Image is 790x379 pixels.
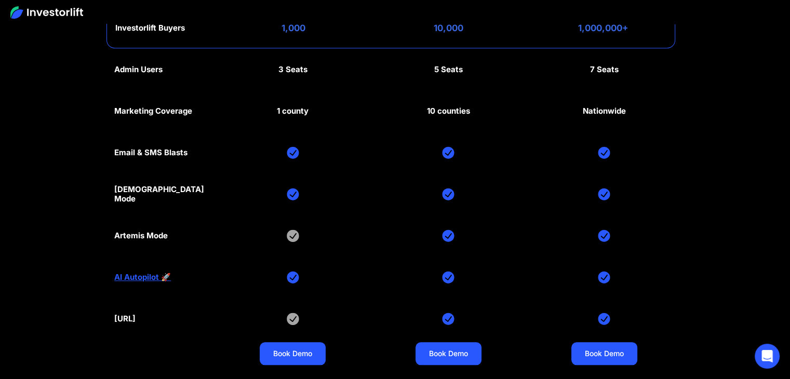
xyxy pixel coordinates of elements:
div: 10 counties [427,106,470,116]
a: Book Demo [571,342,637,365]
a: AI Autopilot 🚀 [114,273,171,282]
div: 1 county [277,106,309,116]
div: 5 Seats [434,65,463,74]
div: Nationwide [583,106,626,116]
div: Admin Users [114,65,163,74]
div: Email & SMS Blasts [114,148,188,157]
div: Investorlift Buyers [115,23,185,33]
div: Marketing Coverage [114,106,192,116]
div: 7 Seats [590,65,619,74]
a: Book Demo [260,342,326,365]
div: [URL] [114,314,136,323]
div: [DEMOGRAPHIC_DATA] Mode [114,185,209,204]
div: 1,000,000+ [578,23,628,33]
div: 10,000 [434,23,463,33]
div: Open Intercom Messenger [755,344,780,369]
div: Artemis Mode [114,231,168,240]
div: 3 Seats [278,65,307,74]
a: Book Demo [416,342,481,365]
div: 1,000 [282,23,305,33]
